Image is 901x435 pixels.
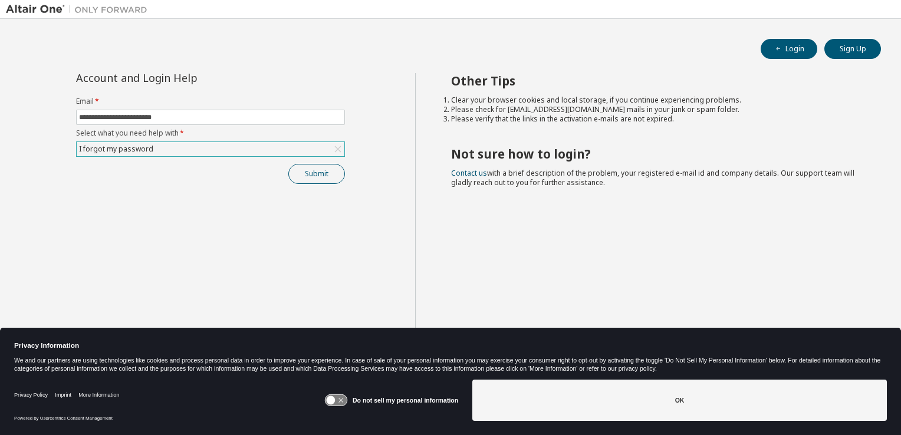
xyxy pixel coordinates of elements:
[6,4,153,15] img: Altair One
[451,95,860,105] li: Clear your browser cookies and local storage, if you continue experiencing problems.
[451,73,860,88] h2: Other Tips
[77,142,344,156] div: I forgot my password
[76,97,345,106] label: Email
[76,73,291,83] div: Account and Login Help
[761,39,817,59] button: Login
[451,168,854,187] span: with a brief description of the problem, your registered e-mail id and company details. Our suppo...
[451,105,860,114] li: Please check for [EMAIL_ADDRESS][DOMAIN_NAME] mails in your junk or spam folder.
[77,143,155,156] div: I forgot my password
[76,128,345,138] label: Select what you need help with
[451,114,860,124] li: Please verify that the links in the activation e-mails are not expired.
[451,146,860,162] h2: Not sure how to login?
[288,164,345,184] button: Submit
[824,39,881,59] button: Sign Up
[451,168,487,178] a: Contact us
